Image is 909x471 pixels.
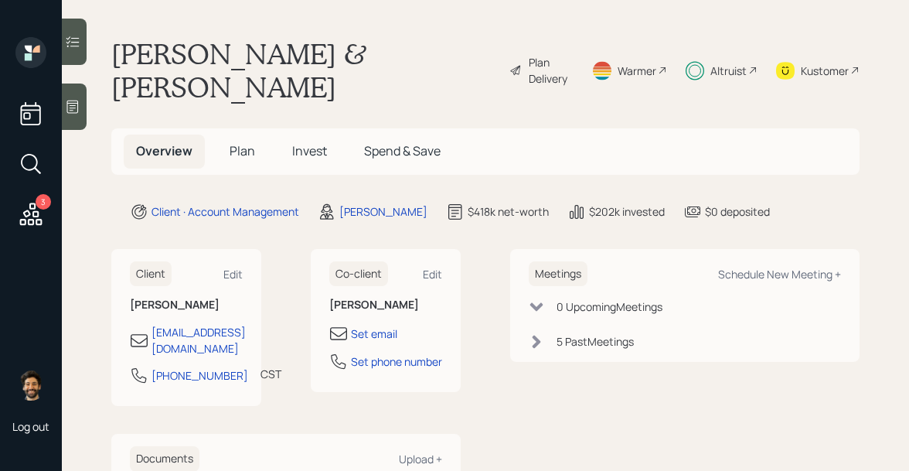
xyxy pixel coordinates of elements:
[136,142,192,159] span: Overview
[260,366,281,382] div: CST
[705,203,770,220] div: $0 deposited
[111,37,497,104] h1: [PERSON_NAME] & [PERSON_NAME]
[151,367,248,384] div: [PHONE_NUMBER]
[557,333,634,350] div: 5 Past Meeting s
[557,299,662,315] div: 0 Upcoming Meeting s
[529,261,587,287] h6: Meetings
[364,142,441,159] span: Spend & Save
[12,419,49,434] div: Log out
[130,261,172,287] h6: Client
[329,261,388,287] h6: Co-client
[351,353,442,370] div: Set phone number
[529,54,573,87] div: Plan Delivery
[718,267,841,282] div: Schedule New Meeting +
[151,203,299,220] div: Client · Account Management
[151,324,246,357] div: [EMAIL_ADDRESS][DOMAIN_NAME]
[399,452,442,466] div: Upload +
[223,267,243,282] div: Edit
[339,203,427,220] div: [PERSON_NAME]
[801,63,849,79] div: Kustomer
[230,142,255,159] span: Plan
[351,326,397,342] div: Set email
[589,203,665,220] div: $202k invested
[329,299,442,312] h6: [PERSON_NAME]
[710,63,747,79] div: Altruist
[618,63,656,79] div: Warmer
[468,203,549,220] div: $418k net-worth
[292,142,327,159] span: Invest
[130,299,243,312] h6: [PERSON_NAME]
[15,370,46,401] img: eric-schwartz-headshot.png
[423,267,442,282] div: Edit
[36,194,51,210] div: 3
